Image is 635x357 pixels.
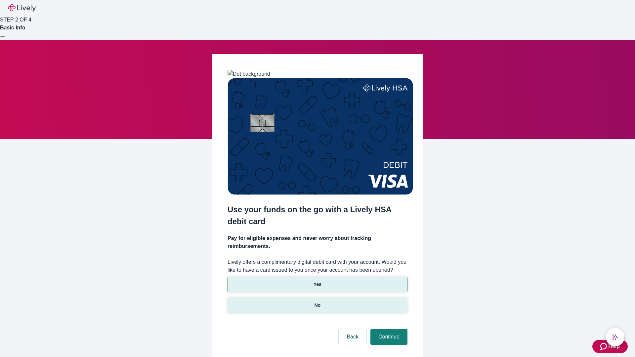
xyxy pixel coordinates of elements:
[8,4,36,12] img: Lively
[228,70,270,78] img: Dot background
[608,342,620,350] span: Help
[339,329,366,345] button: Back
[612,334,618,340] svg: Lively AI Assistant
[228,234,407,250] h4: Pay for eligible expenses and never worry about tracking reimbursements.
[228,204,407,227] h2: Use your funds on the go with a Lively HSA debit card
[315,302,321,309] p: No
[314,281,321,288] p: Yes
[370,329,407,345] button: Continue
[228,78,413,195] img: Debit card
[228,297,407,313] button: No
[228,258,407,274] label: Lively offers a complimentary digital debit card with your account. Would you like to have a card...
[228,277,407,292] button: Yes
[592,340,628,353] button: Zendesk support iconHelp
[606,328,624,346] button: chat
[600,342,608,350] svg: Zendesk support icon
